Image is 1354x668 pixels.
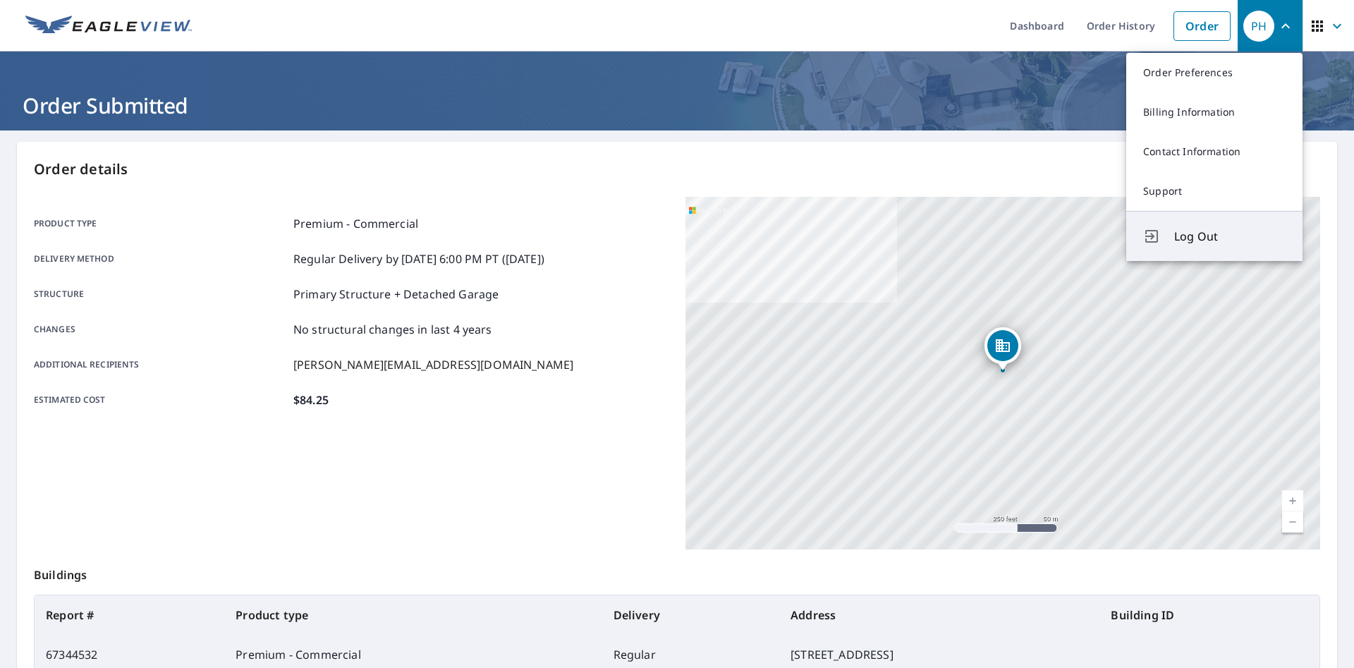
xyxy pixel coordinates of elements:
p: Structure [34,286,288,303]
span: Log Out [1174,228,1286,245]
p: Product type [34,215,288,232]
div: Dropped pin, building 1, Commercial property, 49 Margin St Cohasset, MA 02025 [984,327,1021,371]
th: Building ID [1099,595,1319,635]
a: Billing Information [1126,92,1303,132]
p: [PERSON_NAME][EMAIL_ADDRESS][DOMAIN_NAME] [293,356,573,373]
div: PH [1243,11,1274,42]
p: Premium - Commercial [293,215,418,232]
p: Delivery method [34,250,288,267]
a: Current Level 17, Zoom Out [1282,511,1303,533]
p: Changes [34,321,288,338]
th: Delivery [602,595,779,635]
p: Primary Structure + Detached Garage [293,286,499,303]
p: No structural changes in last 4 years [293,321,492,338]
p: Order details [34,159,1320,180]
a: Contact Information [1126,132,1303,171]
th: Product type [224,595,602,635]
p: Additional recipients [34,356,288,373]
img: EV Logo [25,16,192,37]
p: Estimated cost [34,391,288,408]
h1: Order Submitted [17,91,1337,120]
button: Log Out [1126,211,1303,261]
a: Order [1173,11,1231,41]
a: Current Level 17, Zoom In [1282,490,1303,511]
th: Address [779,595,1099,635]
th: Report # [35,595,224,635]
p: Regular Delivery by [DATE] 6:00 PM PT ([DATE]) [293,250,544,267]
p: Buildings [34,549,1320,595]
p: $84.25 [293,391,329,408]
a: Support [1126,171,1303,211]
a: Order Preferences [1126,53,1303,92]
